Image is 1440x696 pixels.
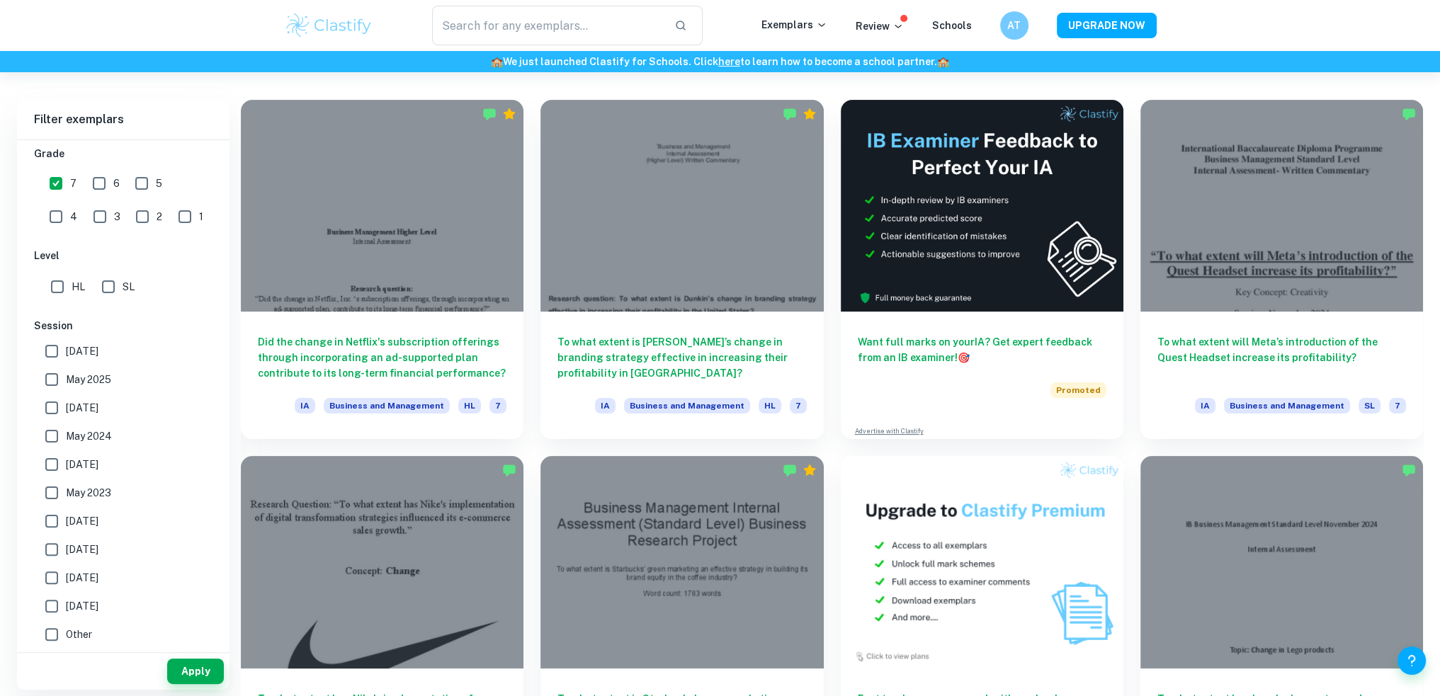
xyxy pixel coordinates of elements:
[761,17,827,33] p: Exemplars
[199,209,203,224] span: 1
[557,334,806,381] h6: To what extent is [PERSON_NAME]’s change in branding strategy effective in increasing their profi...
[123,279,135,295] span: SL
[3,54,1437,69] h6: We just launched Clastify for Schools. Click to learn how to become a school partner.
[783,107,797,121] img: Marked
[841,100,1123,312] img: Thumbnail
[66,457,98,472] span: [DATE]
[1157,334,1406,381] h6: To what extent will Meta’s introduction of the Quest Headset increase its profitability?
[540,100,823,439] a: To what extent is [PERSON_NAME]’s change in branding strategy effective in increasing their profi...
[157,209,162,224] span: 2
[70,209,77,224] span: 4
[759,398,781,413] span: HL
[841,100,1123,439] a: Want full marks on yourIA? Get expert feedback from an IB examiner!PromotedAdvertise with Clastify
[491,56,503,67] span: 🏫
[17,100,229,139] h6: Filter exemplars
[482,107,497,121] img: Marked
[66,343,98,359] span: [DATE]
[856,18,904,34] p: Review
[66,485,111,501] span: May 2023
[1006,18,1022,33] h6: AT
[66,372,111,387] span: May 2025
[1224,398,1350,413] span: Business and Management
[502,107,516,121] div: Premium
[1000,11,1028,40] button: AT
[803,463,817,477] div: Premium
[458,398,481,413] span: HL
[783,463,797,477] img: Marked
[113,176,120,191] span: 6
[66,570,98,586] span: [DATE]
[324,398,450,413] span: Business and Management
[34,248,212,263] h6: Level
[1195,398,1215,413] span: IA
[34,146,212,161] h6: Grade
[66,542,98,557] span: [DATE]
[114,209,120,224] span: 3
[258,334,506,381] h6: Did the change in Netflix's subscription offerings through incorporating an ad-supported plan con...
[932,20,972,31] a: Schools
[167,658,224,684] button: Apply
[803,107,817,121] div: Premium
[1389,398,1406,413] span: 7
[66,513,98,529] span: [DATE]
[66,400,98,416] span: [DATE]
[624,398,750,413] span: Business and Management
[1359,398,1381,413] span: SL
[432,6,664,45] input: Search for any exemplars...
[66,627,92,642] span: Other
[1057,13,1157,38] button: UPGRADE NOW
[1398,646,1426,675] button: Help and Feedback
[1402,107,1416,121] img: Marked
[595,398,616,413] span: IA
[489,398,506,413] span: 7
[841,456,1123,668] img: Thumbnail
[1050,382,1106,398] span: Promoted
[502,463,516,477] img: Marked
[858,334,1106,365] h6: Want full marks on your IA ? Get expert feedback from an IB examiner!
[66,428,112,444] span: May 2024
[295,398,315,413] span: IA
[1140,100,1423,439] a: To what extent will Meta’s introduction of the Quest Headset increase its profitability?IABusines...
[72,279,85,295] span: HL
[1402,463,1416,477] img: Marked
[34,318,212,333] h6: Session
[284,11,374,40] img: Clastify logo
[958,352,970,363] span: 🎯
[66,598,98,614] span: [DATE]
[70,176,76,191] span: 7
[241,100,523,439] a: Did the change in Netflix's subscription offerings through incorporating an ad-supported plan con...
[718,56,740,67] a: here
[855,426,924,436] a: Advertise with Clastify
[937,56,949,67] span: 🏫
[790,398,807,413] span: 7
[156,176,162,191] span: 5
